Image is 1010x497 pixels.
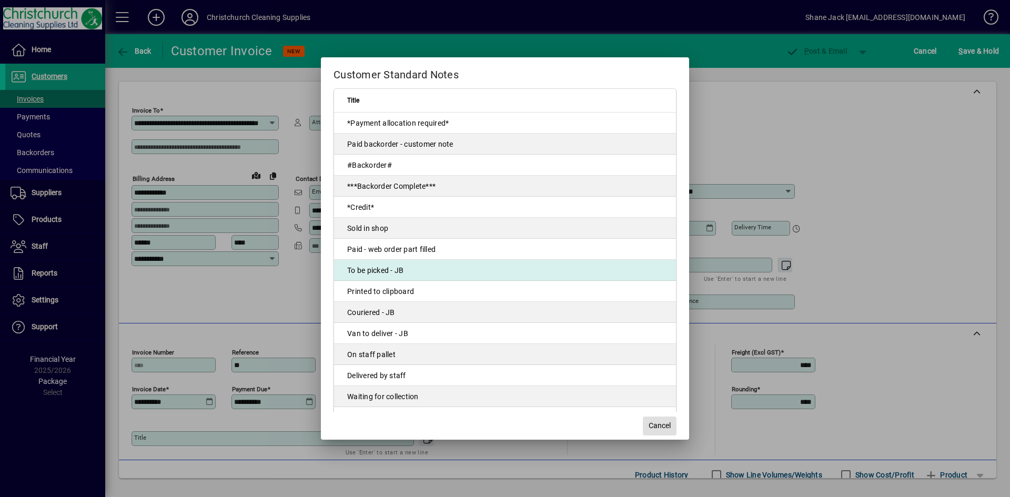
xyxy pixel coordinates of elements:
td: To be picked - JB [334,260,676,281]
td: Sold in shop [334,218,676,239]
td: On staff pallet [334,344,676,365]
td: Delivered by staff [334,365,676,386]
td: Paid backorder - customer note [334,134,676,155]
td: #Backorder# [334,155,676,176]
td: Printed to clipboard [334,281,676,302]
td: *Payment allocation required* [334,113,676,134]
h2: Customer Standard Notes [321,57,689,88]
td: Paid - web order part filled [334,239,676,260]
td: To be picked - [PERSON_NAME] [334,407,676,428]
td: Van to deliver - JB [334,323,676,344]
td: Waiting for collection [334,386,676,407]
span: Title [347,95,359,106]
td: Couriered - JB [334,302,676,323]
button: Cancel [643,417,676,435]
span: Cancel [649,420,671,431]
